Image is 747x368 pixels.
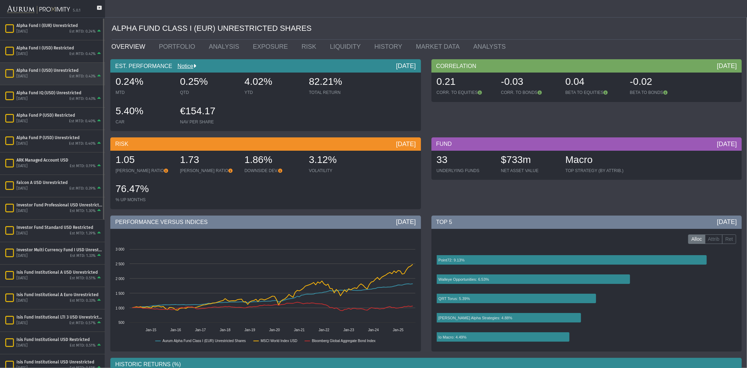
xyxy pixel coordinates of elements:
text: Jan-17 [195,328,206,332]
div: Est MTD: 1.33% [70,253,96,259]
div: Macro [566,153,624,168]
div: Alpha Fund IQ (USD) Unrestricted [16,90,102,96]
div: Alpha Fund I (USD) Restricted [16,45,102,51]
div: 5.40% [116,104,173,119]
a: Notice [172,63,193,69]
a: OVERVIEW [106,40,154,54]
a: ANALYSIS [203,40,248,54]
div: Est MTD: 0.57% [69,321,96,326]
div: [DATE] [16,74,28,79]
div: MTD [116,90,173,95]
div: [DATE] [16,253,28,259]
text: QRT Torus: 5.39% [438,297,470,301]
div: [DATE] [16,343,28,348]
text: 1 500 [116,292,124,295]
a: HISTORY [369,40,410,54]
div: PERFORMANCE VERSUS INDICES [110,216,421,229]
div: Alpha Fund I (USD) Unrestricted [16,68,102,73]
div: VOLATILITY [309,168,366,173]
div: NAV PER SHARE [180,119,237,125]
a: MARKET DATA [411,40,468,54]
div: BETA TO BONDS [630,90,687,95]
text: 2 500 [116,262,124,266]
span: 0.25% [180,76,208,87]
div: Est MTD: 0.39% [69,186,96,191]
text: Jan-15 [146,328,157,332]
div: Est MTD: 0.43% [69,74,96,79]
div: QTD [180,90,237,95]
div: -0.03 [501,75,559,90]
div: TOTAL RETURN [309,90,366,95]
text: Jan-20 [269,328,280,332]
div: % UP MONTHS [116,197,173,203]
div: [DATE] [16,164,28,169]
a: RISK [296,40,325,54]
text: 2 000 [116,277,124,281]
div: DOWNSIDE DEV. [244,168,302,173]
text: Point72: 9.13% [438,258,465,262]
div: Est MTD: 0.40% [69,119,96,124]
div: Est MTD: 0.40% [69,141,96,146]
div: Investor Fund Professional USD Unrestricted [16,202,102,208]
div: ARK Managed Account USD [16,157,102,163]
div: €154.17 [180,104,237,119]
div: CORRELATION [431,59,742,73]
div: $733m [501,153,559,168]
div: [DATE] [396,62,416,70]
div: 1.86% [244,153,302,168]
div: Falcon A USD Unrestricted [16,180,102,185]
div: Est MTD: 0.33% [70,298,96,304]
div: [PERSON_NAME] RATIO [116,168,173,173]
text: Jan-25 [393,328,404,332]
div: 82.21% [309,75,366,90]
div: Isis Fund Institutional LTI 3 USD Unrestricted [16,314,102,320]
text: Bloomberg Global Aggregate Bond Index [312,339,376,343]
div: [DATE] [16,321,28,326]
div: CAR [116,119,173,125]
text: Jan-24 [368,328,379,332]
div: RISK [110,137,421,151]
a: PORTFOLIO [154,40,204,54]
div: 5.0.1 [73,8,81,13]
div: ALPHA FUND CLASS I (EUR) UNRESTRICTED SHARES [112,18,742,40]
div: FUND [431,137,742,151]
text: Jan-16 [170,328,181,332]
div: Est MTD: 0.51% [70,343,96,348]
text: Jan-22 [319,328,330,332]
div: 0.04 [566,75,623,90]
div: [DATE] [16,29,28,34]
div: Alpha Fund P (USD) Restricted [16,113,102,118]
div: Isis Fund Institutional A Euro Unrestricted [16,292,102,298]
div: Investor Fund Standard USD Restricted [16,225,102,230]
div: [DATE] [16,119,28,124]
div: Alpha Fund P (USD) Unrestricted [16,135,102,141]
div: EST. PERFORMANCE [110,59,421,73]
div: Est MTD: 1.39% [70,231,96,236]
div: CORR. TO BONDS [501,90,559,95]
text: Io Macro: 4.49% [438,335,466,339]
div: YTD [244,90,302,95]
text: 3 000 [116,247,124,251]
text: Aurum Alpha Fund Class I (EUR) Unrestricted Shares [162,339,246,343]
div: [DATE] [16,298,28,304]
div: [DATE] [717,140,737,148]
a: LIQUIDITY [325,40,369,54]
div: Est MTD: 0.42% [69,52,96,57]
div: 4.02% [244,75,302,90]
div: Isis Fund Institutional A USD Unrestricted [16,270,102,275]
label: Attrib [705,234,723,244]
div: TOP 5 [431,216,742,229]
div: Isis Fund Institutional USD Unrestricted [16,359,102,365]
div: [DATE] [396,218,416,226]
div: [DATE] [16,231,28,236]
span: 0.21 [437,76,456,87]
div: Est MTD: 1.30% [70,209,96,214]
div: [DATE] [16,141,28,146]
text: [PERSON_NAME] Alpha Strategies: 4.88% [438,316,512,320]
div: [DATE] [16,186,28,191]
text: Jan-18 [220,328,231,332]
text: Jan-23 [343,328,354,332]
div: [DATE] [16,96,28,102]
div: 1.05 [116,153,173,168]
div: UNDERLYING FUNDS [437,168,494,173]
